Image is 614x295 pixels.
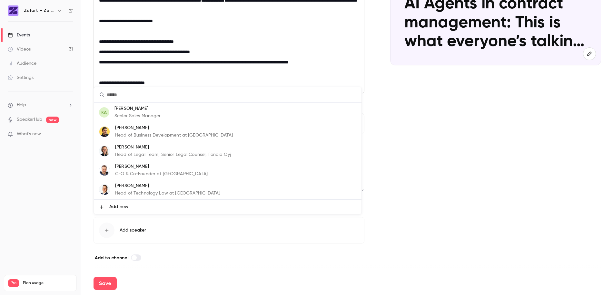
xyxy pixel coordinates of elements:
span: KA [101,109,107,116]
img: Niklas Hakalax [99,127,110,137]
p: [PERSON_NAME] [114,105,161,112]
p: Head of Technology Law at [GEOGRAPHIC_DATA] [115,190,220,197]
img: Ulla Hirvelä [99,146,110,156]
p: Head of Business Development at [GEOGRAPHIC_DATA] [115,132,233,139]
p: [PERSON_NAME] [115,183,220,189]
p: [PERSON_NAME] [115,125,233,131]
p: Senior Sales Manager [114,113,161,119]
p: Head of Legal Team, Senior Legal Counsel, Fondia Oyj [115,151,231,158]
span: Add new [109,204,128,210]
p: [PERSON_NAME] [115,163,208,170]
p: CEO & Co-Founder at [GEOGRAPHIC_DATA] [115,171,208,177]
img: Teemu Oksanen [99,185,110,195]
img: Jussi Karttila [99,165,110,176]
p: [PERSON_NAME] [115,144,231,151]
